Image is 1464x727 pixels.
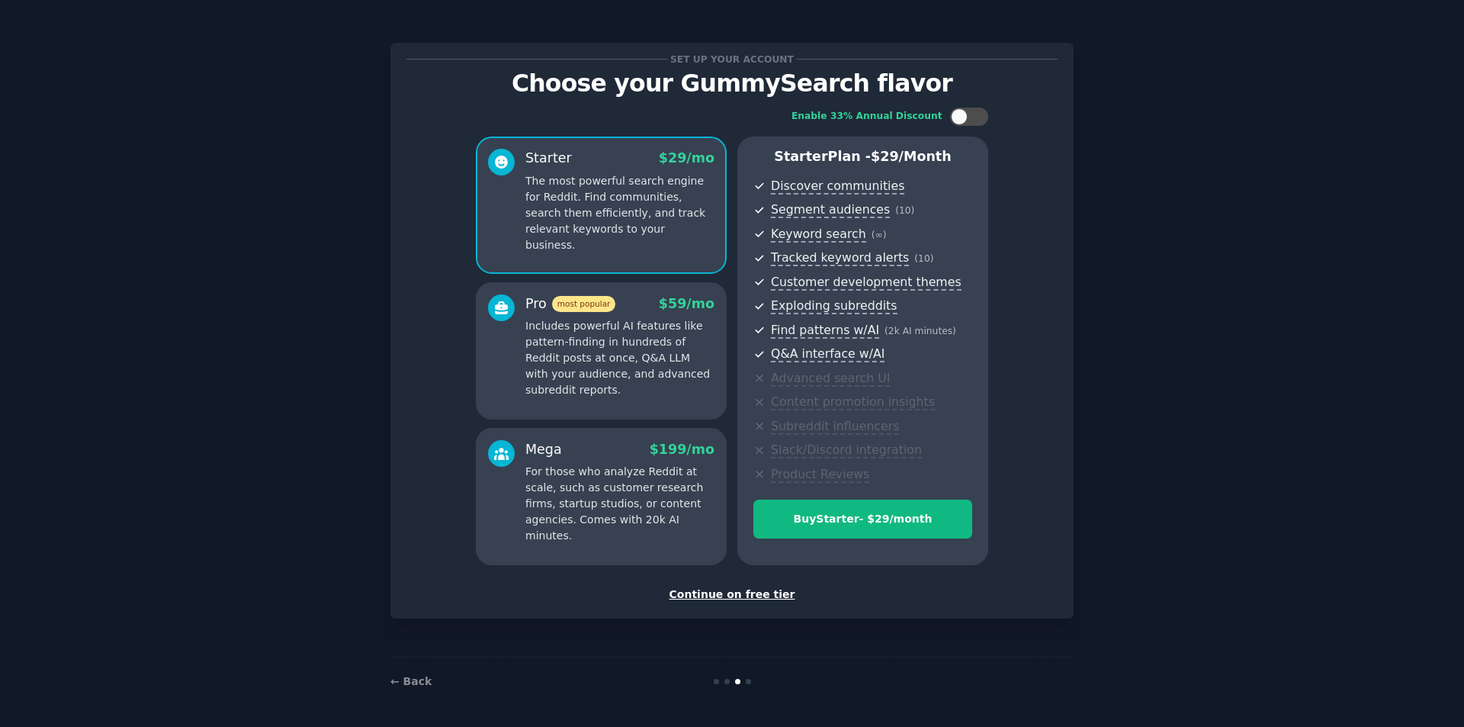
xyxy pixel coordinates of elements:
[390,675,432,687] a: ← Back
[884,326,956,336] span: ( 2k AI minutes )
[406,587,1058,603] div: Continue on free tier
[406,70,1058,97] p: Choose your GummySearch flavor
[525,464,714,544] p: For those who analyze Reddit at scale, such as customer research firms, startup studios, or conte...
[895,205,914,216] span: ( 10 )
[525,318,714,398] p: Includes powerful AI features like pattern-finding in hundreds of Reddit posts at once, Q&A LLM w...
[771,275,962,291] span: Customer development themes
[771,442,922,458] span: Slack/Discord integration
[914,253,933,264] span: ( 10 )
[525,173,714,253] p: The most powerful search engine for Reddit. Find communities, search them efficiently, and track ...
[771,371,890,387] span: Advanced search UI
[753,500,972,539] button: BuyStarter- $29/month
[650,442,714,457] span: $ 199 /mo
[525,294,615,314] div: Pro
[659,296,714,311] span: $ 59 /mo
[791,110,942,124] div: Enable 33% Annual Discount
[771,227,866,243] span: Keyword search
[771,394,935,410] span: Content promotion insights
[872,230,887,240] span: ( ∞ )
[525,149,572,168] div: Starter
[871,149,952,164] span: $ 29 /month
[771,250,909,266] span: Tracked keyword alerts
[659,150,714,166] span: $ 29 /mo
[525,440,562,459] div: Mega
[771,323,879,339] span: Find patterns w/AI
[771,346,884,362] span: Q&A interface w/AI
[668,51,797,67] span: Set up your account
[771,179,904,195] span: Discover communities
[754,511,971,527] div: Buy Starter - $ 29 /month
[771,298,897,314] span: Exploding subreddits
[771,202,890,218] span: Segment audiences
[552,296,616,312] span: most popular
[771,467,869,483] span: Product Reviews
[753,147,972,166] p: Starter Plan -
[771,419,899,435] span: Subreddit influencers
